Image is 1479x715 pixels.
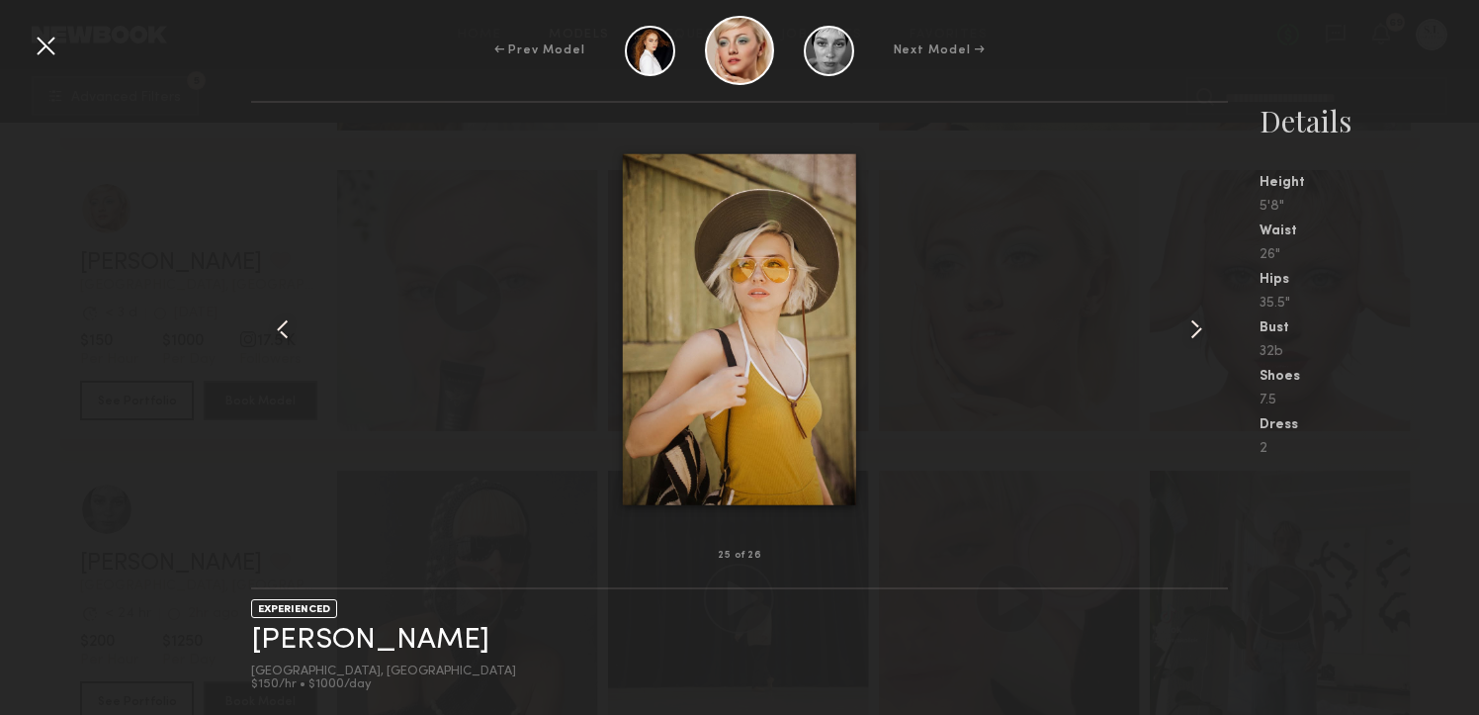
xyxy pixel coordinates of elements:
div: Waist [1260,224,1479,238]
div: Height [1260,176,1479,190]
div: Next Model → [894,42,986,59]
div: 32b [1260,345,1479,359]
div: 35.5" [1260,297,1479,311]
div: EXPERIENCED [251,599,337,618]
div: [GEOGRAPHIC_DATA], [GEOGRAPHIC_DATA] [251,666,516,678]
div: 7.5 [1260,394,1479,407]
div: 26" [1260,248,1479,262]
div: 25 of 26 [718,551,761,561]
div: Hips [1260,273,1479,287]
div: $150/hr • $1000/day [251,678,516,691]
div: ← Prev Model [494,42,585,59]
div: Dress [1260,418,1479,432]
div: 5'8" [1260,200,1479,214]
div: 2 [1260,442,1479,456]
a: [PERSON_NAME] [251,625,489,656]
div: Details [1260,101,1479,140]
div: Shoes [1260,370,1479,384]
div: Bust [1260,321,1479,335]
